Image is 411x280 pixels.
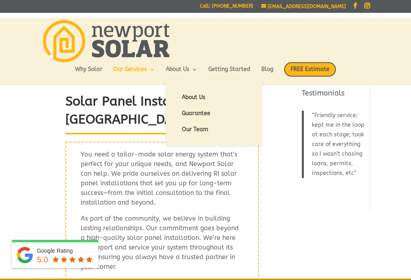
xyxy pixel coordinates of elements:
[174,106,254,122] a: Guarantee
[174,89,254,106] a: About Us
[284,62,336,77] span: FREE Estimate
[302,111,365,178] blockquote: Friendly service; kept me in the loop at each stage; took care of everything so I wasn’t chasing ...
[261,67,273,80] a: Blog
[43,20,169,62] img: Newport Solar | Solar Energy Optimized.
[166,67,197,80] a: About Us
[65,94,232,127] strong: Solar Panel Installations in [GEOGRAPHIC_DATA]
[302,88,365,102] h4: Testimonials
[284,62,336,85] a: FREE Estimate
[81,150,244,214] p: You need a tailor-made solar energy system that’s perfect for your unique needs, and Newport Sola...
[174,122,254,138] a: Our Team
[37,247,94,255] div: Google Rating
[75,67,102,80] a: Why Solar
[113,67,155,80] a: Our Services
[37,255,48,264] span: 5.0
[208,67,250,80] a: Getting Started
[200,4,253,12] a: Call: [PHONE_NUMBER]
[261,4,346,9] a: [EMAIL_ADDRESS][DOMAIN_NAME]
[81,214,244,278] p: As part of the community, we believe in building lasting relationships. Our commitment goes beyon...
